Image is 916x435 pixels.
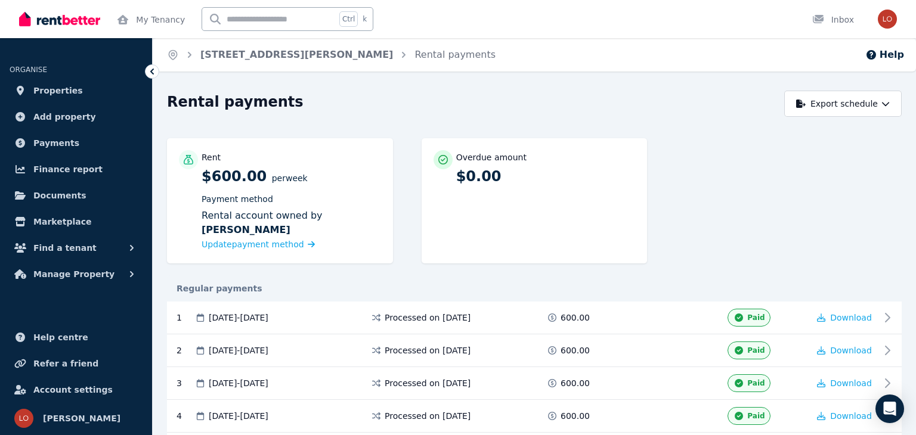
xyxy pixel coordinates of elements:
[10,105,143,129] a: Add property
[747,378,765,388] span: Paid
[10,325,143,349] a: Help centre
[19,10,100,28] img: RentBetter
[747,411,765,421] span: Paid
[561,344,590,356] span: 600.00
[385,312,471,324] span: Processed on [DATE]
[10,184,143,207] a: Documents
[10,352,143,375] a: Refer a friend
[812,14,854,26] div: Inbox
[363,14,367,24] span: k
[830,378,872,388] span: Download
[10,157,143,181] a: Finance report
[414,49,496,60] a: Rental payments
[865,48,904,62] button: Help
[177,341,194,359] div: 2
[10,131,143,155] a: Payments
[747,313,765,322] span: Paid
[177,407,194,425] div: 4
[200,49,393,60] a: [STREET_ADDRESS][PERSON_NAME]
[167,92,304,111] h1: Rental payments
[456,167,636,186] p: $0.00
[10,378,143,402] a: Account settings
[817,312,872,324] button: Download
[177,309,194,327] div: 1
[209,344,268,356] span: [DATE] - [DATE]
[202,151,221,163] p: Rent
[747,346,765,355] span: Paid
[33,241,97,255] span: Find a tenant
[456,151,527,163] p: Overdue amount
[10,236,143,260] button: Find a tenant
[339,11,358,27] span: Ctrl
[33,188,86,203] span: Documents
[817,410,872,422] button: Download
[33,162,103,176] span: Finance report
[33,383,113,397] span: Account settings
[43,411,120,425] span: [PERSON_NAME]
[177,374,194,392] div: 3
[153,38,510,72] nav: Breadcrumb
[33,136,79,150] span: Payments
[33,356,98,371] span: Refer a friend
[202,240,304,249] span: Update payment method
[209,312,268,324] span: [DATE] - [DATE]
[33,215,91,229] span: Marketplace
[830,346,872,355] span: Download
[817,344,872,356] button: Download
[33,83,83,98] span: Properties
[385,344,471,356] span: Processed on [DATE]
[878,10,897,29] img: Lorie Declarador
[817,377,872,389] button: Download
[10,210,143,234] a: Marketplace
[561,312,590,324] span: 600.00
[10,66,47,74] span: ORGANISE
[33,330,88,344] span: Help centre
[10,262,143,286] button: Manage Property
[202,223,290,237] b: [PERSON_NAME]
[209,377,268,389] span: [DATE] - [DATE]
[385,410,471,422] span: Processed on [DATE]
[385,377,471,389] span: Processed on [DATE]
[33,110,96,124] span: Add property
[10,79,143,102] a: Properties
[202,209,381,237] div: Rental account owned by
[14,409,33,428] img: Lorie Declarador
[167,282,902,294] div: Regular payments
[209,410,268,422] span: [DATE] - [DATE]
[202,193,381,205] p: Payment method
[561,410,590,422] span: 600.00
[561,377,590,389] span: 600.00
[830,411,872,421] span: Download
[875,394,904,423] div: Open Intercom Messenger
[784,91,902,117] button: Export schedule
[830,313,872,322] span: Download
[33,267,114,281] span: Manage Property
[272,173,308,183] span: per Week
[202,167,381,251] p: $600.00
